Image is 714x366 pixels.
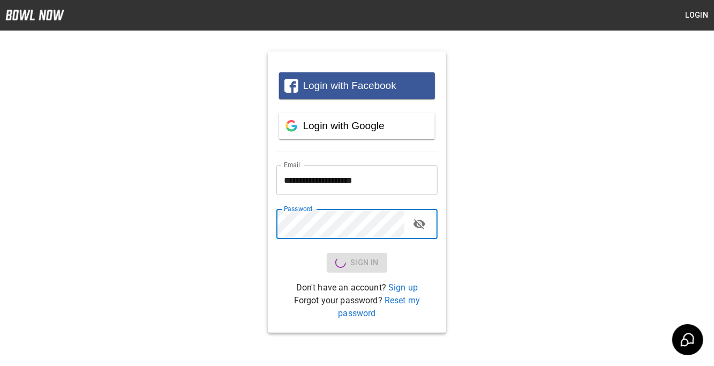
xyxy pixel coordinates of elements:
button: Login with Google [279,113,435,139]
p: Forgot your password? [276,294,438,320]
p: Don't have an account? [276,281,438,294]
a: Reset my password [338,295,420,318]
img: logo [5,10,64,20]
span: Login with Facebook [303,80,396,91]
button: Login with Facebook [279,72,435,99]
a: Sign up [388,282,418,293]
button: Login [680,5,714,25]
button: toggle password visibility [409,213,430,235]
span: Login with Google [303,120,385,131]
